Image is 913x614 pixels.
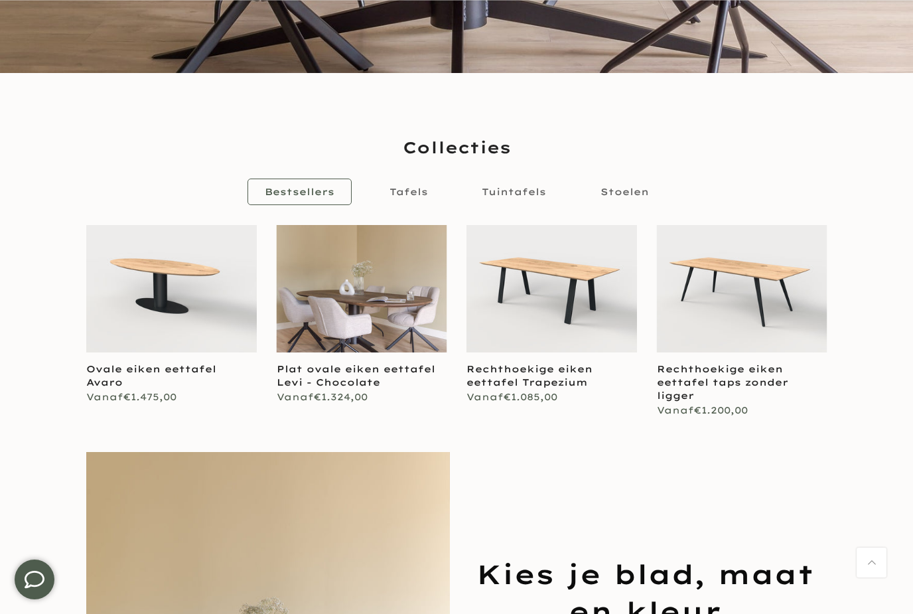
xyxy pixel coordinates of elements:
[857,548,886,577] a: Terug naar boven
[86,363,216,388] a: Ovale eiken eettafel Avaro
[1,546,68,613] iframe: toggle-frame
[389,186,428,198] span: Tafels
[464,179,563,205] a: Tuintafels
[657,402,827,419] div: €1.200,00
[583,179,666,205] a: Stoelen
[466,389,637,406] div: €1.085,00
[277,389,447,406] div: €1.324,00
[265,186,334,198] span: Bestsellers
[86,389,257,406] div: €1.475,00
[600,186,649,198] span: Stoelen
[247,179,352,205] a: Bestsellers
[466,391,504,403] span: Vanaf
[86,391,123,403] span: Vanaf
[277,391,314,403] span: Vanaf
[482,186,546,198] span: Tuintafels
[657,404,694,416] span: Vanaf
[466,363,593,388] a: Rechthoekige eiken eettafel Trapezium
[403,136,511,159] span: Collecties
[372,179,445,205] a: Tafels
[657,363,788,402] a: Rechthoekige eiken eettafel taps zonder ligger
[277,363,435,388] a: Plat ovale eiken eettafel Levi - Chocolate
